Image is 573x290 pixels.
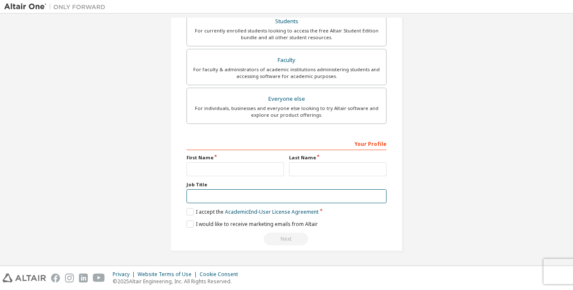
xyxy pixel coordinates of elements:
[65,274,74,282] img: instagram.svg
[192,66,381,80] div: For faculty & administrators of academic institutions administering students and accessing softwa...
[186,208,319,215] label: I accept the
[4,3,110,11] img: Altair One
[186,233,387,245] div: Read and acccept EULA to continue
[79,274,88,282] img: linkedin.svg
[138,271,200,278] div: Website Terms of Use
[192,27,381,41] div: For currently enrolled students looking to access the free Altair Student Edition bundle and all ...
[51,274,60,282] img: facebook.svg
[186,181,387,188] label: Job Title
[192,93,381,105] div: Everyone else
[113,271,138,278] div: Privacy
[186,220,318,228] label: I would like to receive marketing emails from Altair
[192,16,381,27] div: Students
[200,271,243,278] div: Cookie Consent
[186,154,284,161] label: First Name
[186,137,387,150] div: Your Profile
[93,274,105,282] img: youtube.svg
[225,208,319,215] a: Academic End-User License Agreement
[192,54,381,66] div: Faculty
[113,278,243,285] p: © 2025 Altair Engineering, Inc. All Rights Reserved.
[192,105,381,118] div: For individuals, businesses and everyone else looking to try Altair software and explore our prod...
[289,154,387,161] label: Last Name
[3,274,46,282] img: altair_logo.svg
